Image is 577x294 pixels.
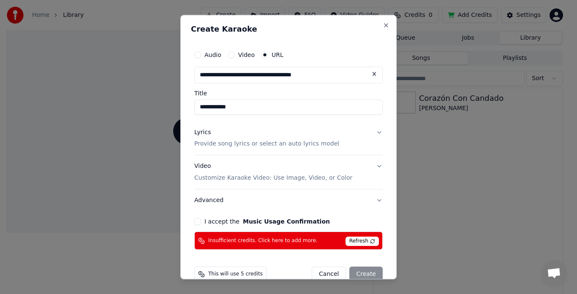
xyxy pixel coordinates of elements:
[194,140,339,148] p: Provide song lyrics or select an auto lyrics model
[194,128,211,137] div: Lyrics
[272,52,283,58] label: URL
[194,162,352,183] div: Video
[346,237,379,246] span: Refresh
[243,219,330,225] button: I accept the
[194,121,383,155] button: LyricsProvide song lyrics or select an auto lyrics model
[208,237,318,244] span: Insufficient credits. Click here to add more.
[194,156,383,189] button: VideoCustomize Karaoke Video: Use Image, Video, or Color
[194,174,352,183] p: Customize Karaoke Video: Use Image, Video, or Color
[194,190,383,212] button: Advanced
[191,25,386,33] h2: Create Karaoke
[204,219,330,225] label: I accept the
[208,271,263,278] span: This will use 5 credits
[204,52,221,58] label: Audio
[194,90,383,96] label: Title
[312,267,346,282] button: Cancel
[238,52,255,58] label: Video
